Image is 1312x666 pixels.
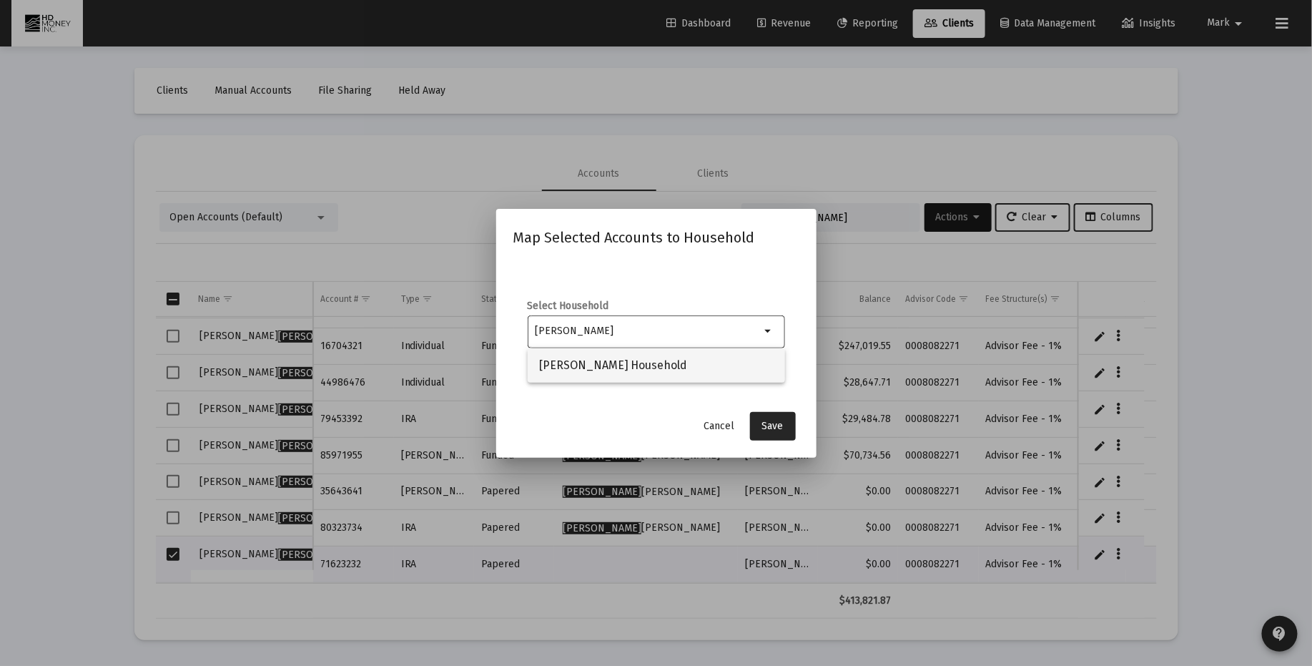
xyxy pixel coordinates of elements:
[760,323,777,340] mat-icon: arrow_drop_down
[535,325,760,337] input: Search or select a household
[539,348,774,383] span: [PERSON_NAME] Household
[750,412,796,441] button: Save
[762,420,784,432] span: Save
[528,299,785,313] label: Select Household
[704,420,735,432] span: Cancel
[693,412,746,441] button: Cancel
[513,226,799,249] h2: Map Selected Accounts to Household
